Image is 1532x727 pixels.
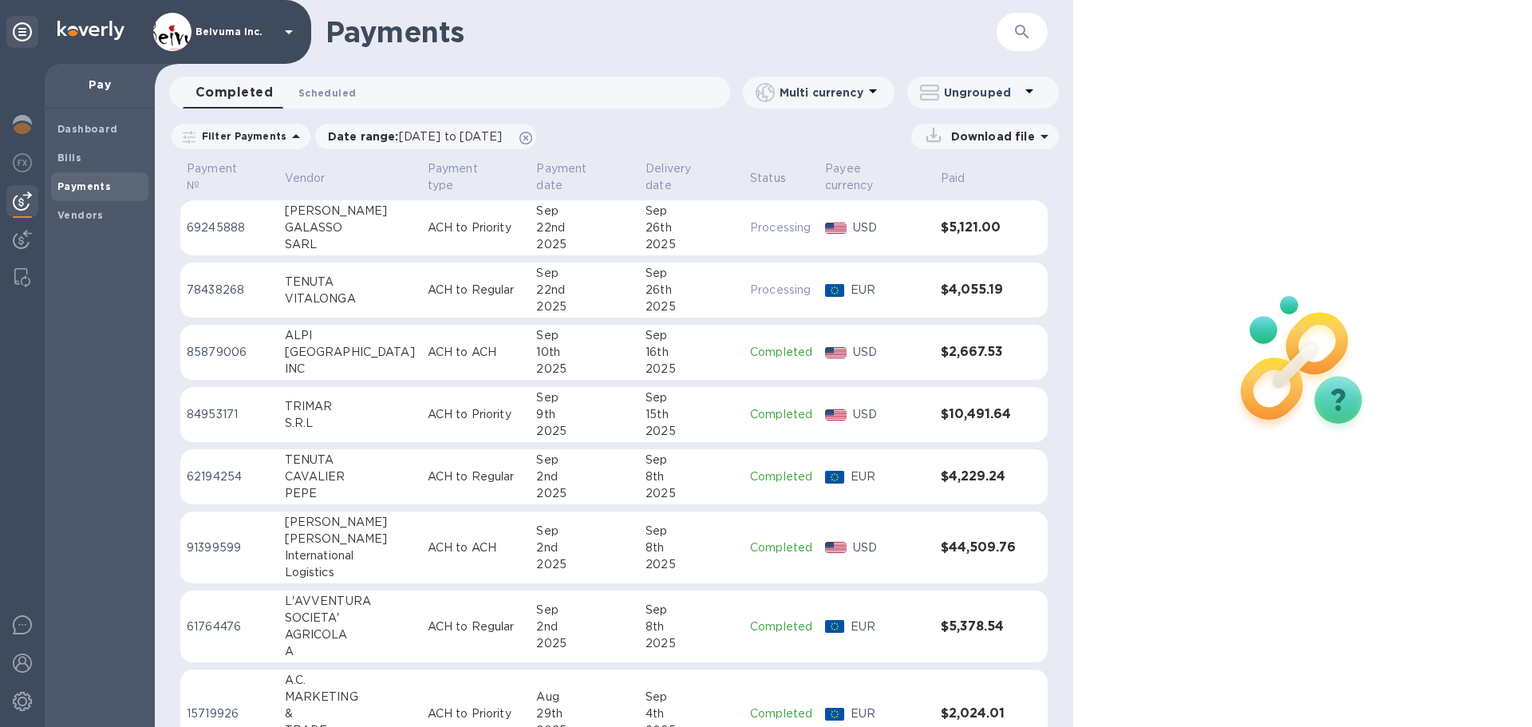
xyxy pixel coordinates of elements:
p: Processing [750,219,812,236]
div: SOCIETA' [285,610,415,626]
div: International [285,547,415,564]
p: Completed [750,705,812,722]
div: [PERSON_NAME] [285,203,415,219]
p: USD [853,219,928,236]
div: [GEOGRAPHIC_DATA] [285,344,415,361]
p: 84953171 [187,406,272,423]
p: 69245888 [187,219,272,236]
p: Delivery date [646,160,717,194]
span: Payment № [187,160,272,194]
div: Sep [536,265,633,282]
div: Sep [646,389,737,406]
div: TENUTA [285,274,415,290]
p: 15719926 [187,705,272,722]
p: Date range : [328,128,510,144]
img: USD [825,542,847,553]
div: 2025 [646,556,737,573]
p: 61764476 [187,618,272,635]
div: 2025 [646,361,737,377]
div: Sep [646,602,737,618]
span: Payment type [428,160,524,194]
span: Delivery date [646,160,737,194]
div: Logistics [285,564,415,581]
h3: $4,055.19 [941,283,1016,298]
img: Logo [57,21,124,40]
div: MARKETING [285,689,415,705]
div: 29th [536,705,633,722]
div: GALASSO [285,219,415,236]
div: INC [285,361,415,377]
p: Completed [750,539,812,556]
p: Payment type [428,160,503,194]
p: USD [853,344,928,361]
div: Sep [536,327,633,344]
p: Processing [750,282,812,298]
p: Completed [750,344,812,361]
p: Completed [750,468,812,485]
p: EUR [851,468,927,485]
b: Payments [57,180,111,192]
div: 2025 [536,556,633,573]
div: CAVALIER [285,468,415,485]
img: USD [825,347,847,358]
p: EUR [851,618,927,635]
div: PEPE [285,485,415,502]
div: 2nd [536,468,633,485]
div: Sep [646,327,737,344]
div: Sep [646,452,737,468]
div: 8th [646,618,737,635]
p: Download file [945,128,1035,144]
div: & [285,705,415,722]
div: TRIMAR [285,398,415,415]
div: 2025 [536,236,633,253]
p: ACH to ACH [428,344,524,361]
span: Scheduled [298,85,356,101]
img: Foreign exchange [13,153,32,172]
div: Sep [536,602,633,618]
div: SARL [285,236,415,253]
div: 10th [536,344,633,361]
p: USD [853,406,928,423]
h3: $44,509.76 [941,540,1016,555]
div: 8th [646,468,737,485]
div: Sep [646,523,737,539]
p: 62194254 [187,468,272,485]
p: Multi currency [780,85,863,101]
div: [PERSON_NAME] [285,514,415,531]
div: 4th [646,705,737,722]
p: Paid [941,170,965,187]
div: 2025 [646,298,737,315]
div: AGRICOLA [285,626,415,643]
p: ACH to Regular [428,618,524,635]
div: Sep [536,452,633,468]
p: ACH to Priority [428,705,524,722]
div: 2025 [536,423,633,440]
h3: $2,024.01 [941,706,1016,721]
div: 2025 [646,635,737,652]
div: Aug [536,689,633,705]
div: 2025 [536,298,633,315]
div: [PERSON_NAME] [285,531,415,547]
span: Completed [195,81,273,104]
p: Vendor [285,170,326,187]
div: 26th [646,282,737,298]
div: 8th [646,539,737,556]
div: 2025 [646,423,737,440]
p: Completed [750,406,812,423]
img: USD [825,409,847,421]
div: 2025 [646,236,737,253]
div: Sep [646,689,737,705]
div: TENUTA [285,452,415,468]
b: Vendors [57,209,104,221]
span: Payee currency [825,160,927,194]
div: Sep [536,389,633,406]
div: A [285,643,415,660]
div: 9th [536,406,633,423]
p: Ungrouped [944,85,1020,101]
h3: $10,491.64 [941,407,1016,422]
h3: $4,229.24 [941,469,1016,484]
span: Paid [941,170,986,187]
p: ACH to Priority [428,406,524,423]
p: ACH to Regular [428,468,524,485]
p: 91399599 [187,539,272,556]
